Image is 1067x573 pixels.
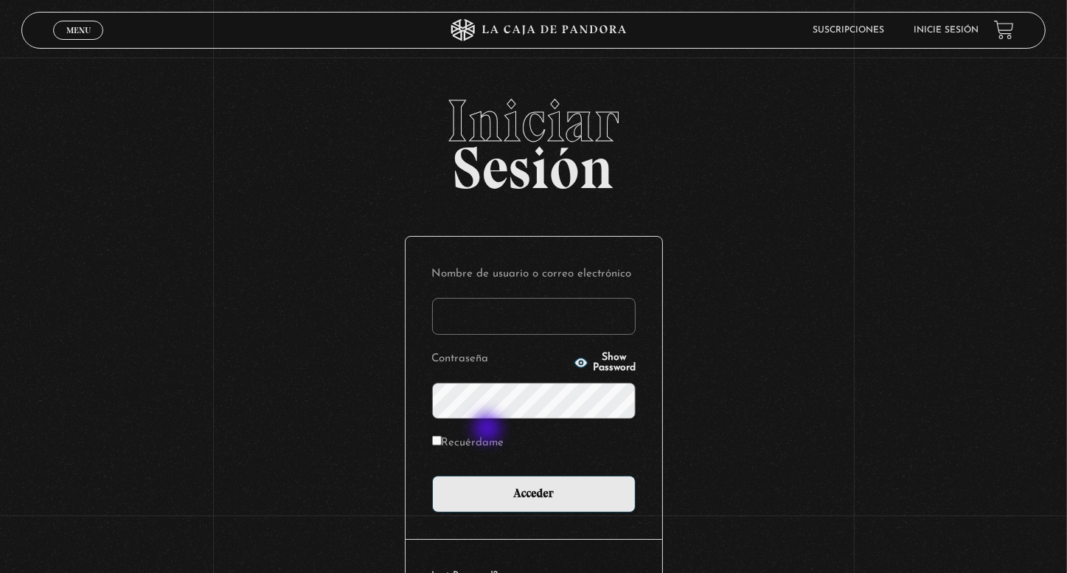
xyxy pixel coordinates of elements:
label: Recuérdame [432,432,504,455]
button: Show Password [574,353,636,373]
a: Inicie sesión [914,26,979,35]
input: Recuérdame [432,436,442,445]
label: Contraseña [432,348,569,371]
a: Suscripciones [813,26,885,35]
h2: Sesión [21,91,1046,186]
span: Cerrar [61,38,96,48]
label: Nombre de usuario o correo electrónico [432,263,636,286]
input: Acceder [432,476,636,513]
span: Iniciar [21,91,1046,150]
a: View your shopping cart [994,20,1014,40]
span: Show Password [593,353,636,373]
span: Menu [66,26,91,35]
